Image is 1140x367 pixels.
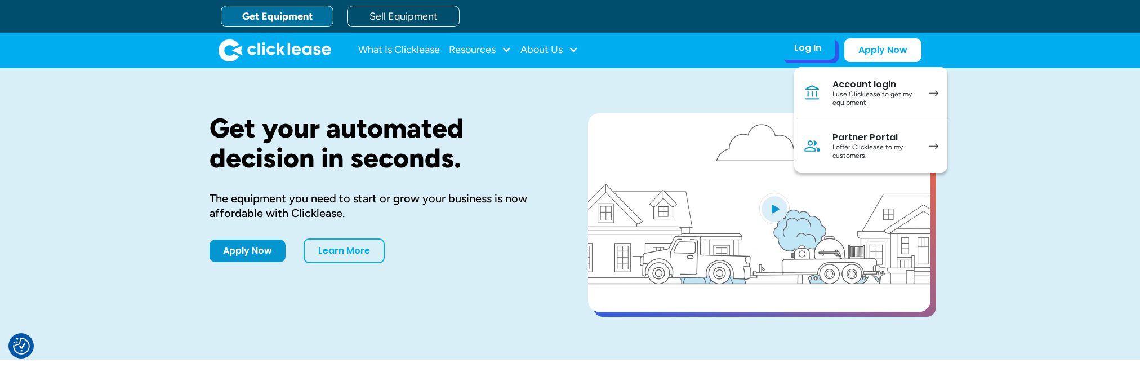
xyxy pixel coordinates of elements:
[210,113,552,173] h1: Get your automated decision in seconds.
[794,42,821,54] div: Log In
[844,38,921,62] a: Apply Now
[832,143,918,161] div: I offer Clicklease to my customers.
[929,90,938,96] img: arrow
[803,84,821,102] img: Bank icon
[210,191,552,220] div: The equipment you need to start or grow your business is now affordable with Clicklease.
[449,39,511,61] div: Resources
[13,338,30,355] img: Revisit consent button
[832,90,918,108] div: I use Clicklease to get my equipment
[347,6,460,27] a: Sell Equipment
[358,39,440,61] a: What Is Clicklease
[759,193,790,224] img: Blue play button logo on a light blue circular background
[221,6,333,27] a: Get Equipment
[219,39,331,61] img: Clicklease logo
[794,120,947,173] a: Partner PortalI offer Clicklease to my customers.
[13,338,30,355] button: Consent Preferences
[520,39,578,61] div: About Us
[832,132,918,143] div: Partner Portal
[219,39,331,61] a: home
[794,67,947,173] nav: Log In
[929,143,938,149] img: arrow
[588,113,930,312] a: open lightbox
[803,137,821,155] img: Person icon
[304,238,385,263] a: Learn More
[832,79,918,90] div: Account login
[210,240,286,262] a: Apply Now
[794,67,947,120] a: Account loginI use Clicklease to get my equipment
